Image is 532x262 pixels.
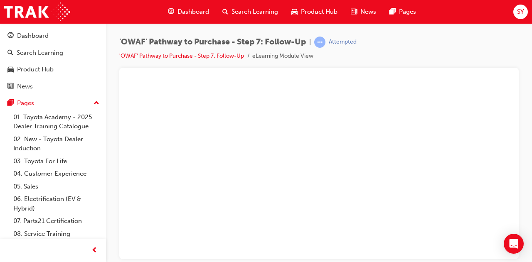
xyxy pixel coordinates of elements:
span: pages-icon [389,7,396,17]
a: Search Learning [3,45,103,61]
div: Attempted [329,38,357,46]
a: 07. Parts21 Certification [10,215,103,228]
button: SY [513,5,528,19]
a: Dashboard [3,28,103,44]
div: Product Hub [17,65,54,74]
span: pages-icon [7,100,14,107]
a: Product Hub [3,62,103,77]
div: Pages [17,98,34,108]
a: 06. Electrification (EV & Hybrid) [10,193,103,215]
a: 01. Toyota Academy - 2025 Dealer Training Catalogue [10,111,103,133]
a: 04. Customer Experience [10,167,103,180]
span: | [309,37,311,47]
a: car-iconProduct Hub [285,3,344,20]
a: 08. Service Training [10,228,103,240]
span: Dashboard [177,7,209,17]
span: car-icon [7,66,14,73]
span: Product Hub [301,7,337,17]
button: Pages [3,95,103,111]
div: News [17,82,33,91]
span: SY [517,7,524,17]
span: 'OWAF' Pathway to Purchase - Step 7: Follow-Up [119,37,306,47]
div: Open Intercom Messenger [504,234,524,254]
span: Pages [399,7,416,17]
span: guage-icon [7,32,14,40]
a: News [3,79,103,94]
span: up-icon [94,98,99,109]
a: 03. Toyota For Life [10,155,103,168]
a: search-iconSearch Learning [216,3,285,20]
div: Dashboard [17,31,49,41]
button: DashboardSearch LearningProduct HubNews [3,27,103,95]
span: news-icon [351,7,357,17]
span: Search Learning [232,7,278,17]
span: prev-icon [91,245,98,256]
span: news-icon [7,83,14,91]
span: car-icon [291,7,298,17]
span: News [360,7,376,17]
li: eLearning Module View [252,51,313,61]
a: guage-iconDashboard [161,3,216,20]
span: search-icon [7,49,13,57]
a: 'OWAF' Pathway to Purchase - Step 7: Follow-Up [119,52,244,59]
span: search-icon [222,7,228,17]
a: 02. New - Toyota Dealer Induction [10,133,103,155]
a: news-iconNews [344,3,383,20]
div: Search Learning [17,48,63,58]
a: 05. Sales [10,180,103,193]
span: learningRecordVerb_ATTEMPT-icon [314,37,325,48]
a: pages-iconPages [383,3,423,20]
span: guage-icon [168,7,174,17]
img: Trak [4,2,70,21]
